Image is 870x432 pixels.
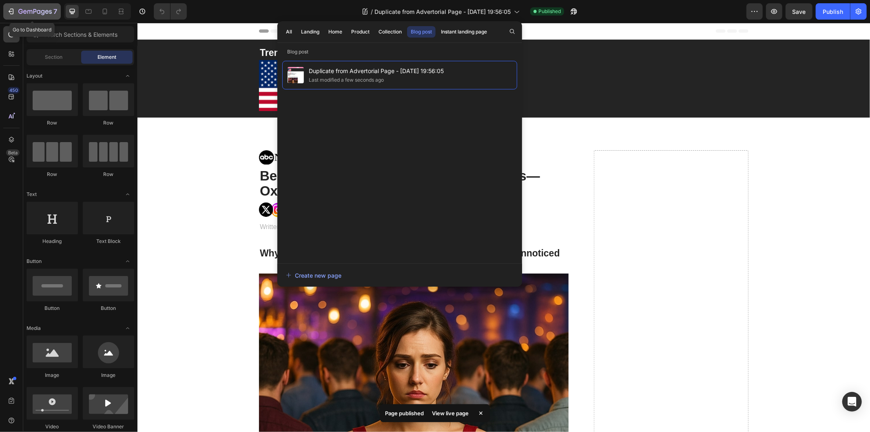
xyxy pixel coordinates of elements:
[27,26,134,42] input: Search Sections & Elements
[842,392,862,412] div: Open Intercom Messenger
[27,171,78,178] div: Row
[137,23,870,432] iframe: Design area
[27,191,37,198] span: Text
[83,372,134,379] div: Image
[348,26,373,38] button: Product
[282,26,296,38] button: All
[286,271,341,280] div: Create new page
[152,200,206,207] span: [PERSON_NAME]
[121,322,134,335] span: Toggle open
[121,188,134,201] span: Toggle open
[286,267,514,283] button: Create new page
[121,255,134,268] span: Toggle open
[379,28,402,36] div: Collection
[45,53,63,61] span: Section
[122,224,431,238] h2: Why Some Women Shine Effortlessly… While Others Go Unnoticed
[83,119,134,127] div: Row
[786,3,812,20] button: Save
[375,26,405,38] button: Collection
[154,3,187,20] div: Undo/Redo
[3,3,61,20] button: 7
[301,28,319,36] div: Landing
[277,48,522,56] p: Blog post
[297,26,323,38] button: Landing
[27,119,78,127] div: Row
[385,409,424,417] p: Page published
[325,26,346,38] button: Home
[309,76,384,84] div: Last modified a few seconds ago
[371,7,373,16] span: /
[793,8,806,15] span: Save
[121,69,134,82] span: Toggle open
[27,305,78,312] div: Button
[309,66,444,76] span: Duplicate from Advertorial Page - [DATE] 19:56:05
[27,372,78,379] div: Image
[27,325,41,332] span: Media
[83,305,134,312] div: Button
[437,26,491,38] button: Instant landing page
[411,28,432,36] div: Blog post
[328,28,342,36] div: Home
[27,258,42,265] span: Button
[247,200,268,207] span: [DATE]
[27,423,78,430] div: Video
[83,423,134,430] div: Video Banner
[823,7,843,16] div: Publish
[407,26,436,38] button: Blog post
[427,408,474,419] div: View live page
[286,28,292,36] div: All
[210,198,268,210] p: Published on
[538,8,561,15] span: Published
[351,28,370,36] div: Product
[441,28,487,36] div: Instant landing page
[53,7,57,16] p: 7
[27,238,78,245] div: Heading
[8,87,20,94] div: 450
[83,171,134,178] div: Row
[27,72,42,80] span: Layout
[6,149,20,156] div: Beta
[374,7,511,16] span: Duplicate from Advertorial Page - [DATE] 19:56:05
[97,53,116,61] span: Element
[83,238,134,245] div: Text Block
[816,3,850,20] button: Publish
